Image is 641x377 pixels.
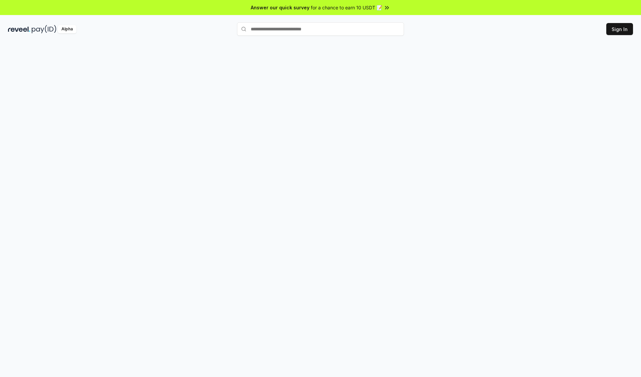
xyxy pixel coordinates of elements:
button: Sign In [606,23,633,35]
span: for a chance to earn 10 USDT 📝 [311,4,382,11]
img: reveel_dark [8,25,30,33]
img: pay_id [32,25,56,33]
span: Answer our quick survey [251,4,309,11]
div: Alpha [58,25,76,33]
